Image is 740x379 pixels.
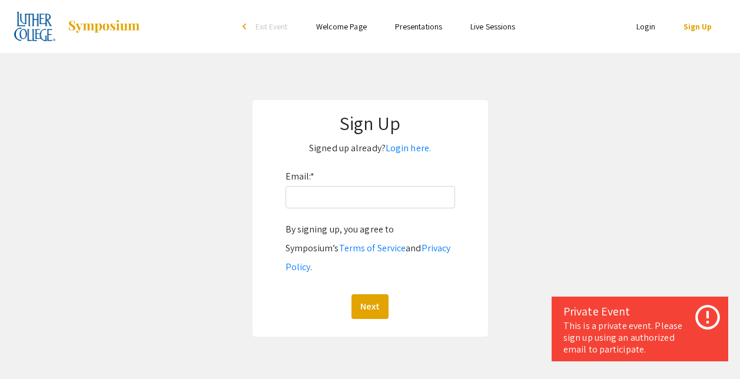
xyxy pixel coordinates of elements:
[316,21,367,32] a: Welcome Page
[14,12,141,41] a: 2025 Experiential Learning Showcase
[395,21,442,32] a: Presentations
[264,139,476,158] p: Signed up already?
[286,167,315,186] label: Email:
[386,142,431,154] a: Login here.
[351,294,389,319] button: Next
[683,21,712,32] a: Sign Up
[243,23,250,30] div: arrow_back_ios
[255,21,288,32] span: Exit Event
[470,21,515,32] a: Live Sessions
[563,302,716,320] div: Private Event
[264,112,476,134] h1: Sign Up
[67,19,141,34] img: Symposium by ForagerOne
[563,320,716,355] div: This is a private event. Please sign up using an authorized email to participate.
[339,242,406,254] a: Terms of Service
[286,220,455,277] div: By signing up, you agree to Symposium’s and .
[636,21,655,32] a: Login
[14,12,56,41] img: 2025 Experiential Learning Showcase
